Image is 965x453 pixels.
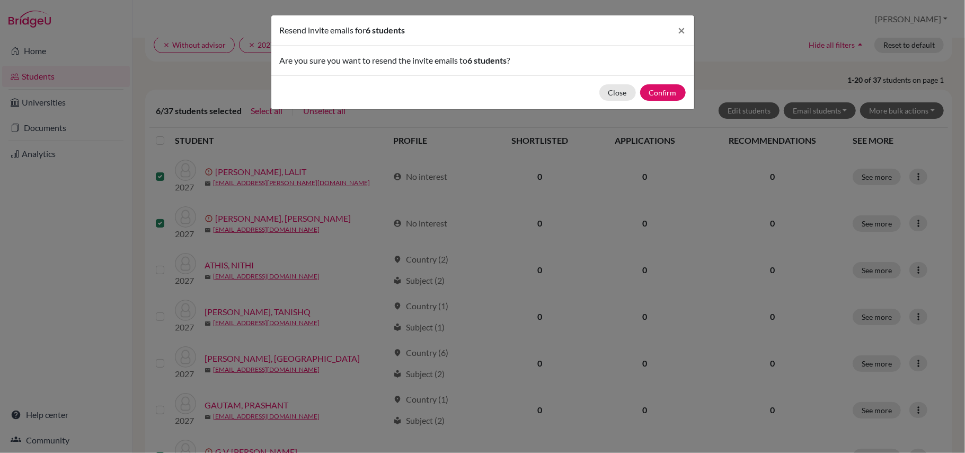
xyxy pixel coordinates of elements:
span: 6 students [366,25,405,35]
button: Close [599,84,636,101]
button: Confirm [640,84,686,101]
span: × [678,22,686,38]
p: Are you sure you want to resend the invite emails to ? [280,54,686,67]
button: Close [670,15,694,45]
span: Resend invite emails for [280,25,366,35]
span: 6 students [468,55,507,65]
